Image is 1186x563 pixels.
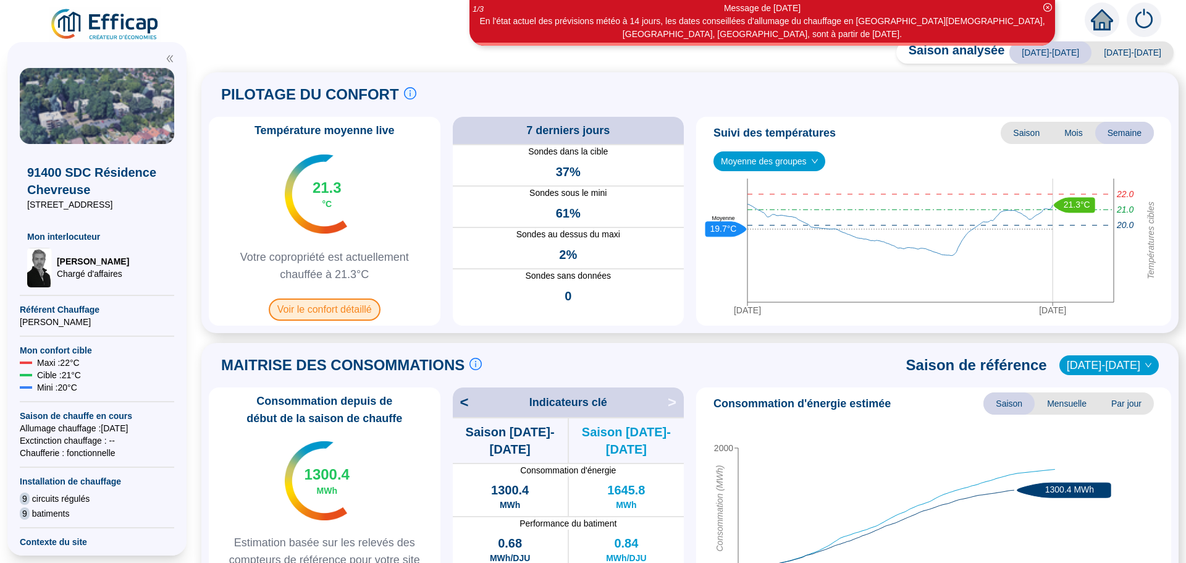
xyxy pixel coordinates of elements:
span: Semaine [1095,122,1154,144]
div: En l'état actuel des prévisions météo à 14 jours, les dates conseillées d'allumage du chauffage e... [471,15,1053,41]
span: Consommation d'énergie [453,464,684,476]
span: Moyenne des groupes [721,152,818,171]
span: [PERSON_NAME] [57,255,129,268]
span: 2022-2023 [1067,356,1151,375]
tspan: 22.0 [1116,189,1133,199]
tspan: Consommation (MWh) [715,465,725,552]
span: 1300.4 [491,481,529,499]
span: Cible : 21 °C [37,369,81,381]
span: Saison [DATE]-[DATE] [453,423,568,458]
text: 19.7°C [710,224,737,234]
span: Votre copropriété est actuellement chauffée à 21.3°C [214,248,435,283]
text: 21.3°C [1064,200,1090,210]
span: 0.84 [614,535,638,552]
span: Suivi des températures [713,124,836,142]
span: Saison [1001,122,1052,144]
span: close-circle [1043,3,1052,12]
span: 1645.8 [607,481,645,499]
span: 2% [559,246,577,263]
span: Référent Chauffage [20,303,174,316]
span: > [668,392,684,412]
tspan: 21.0 [1116,205,1133,214]
span: down [1145,362,1152,369]
span: Exctinction chauffage : -- [20,434,174,447]
span: Saison analysée [896,41,1005,64]
span: batiments [32,507,70,520]
tspan: 2000 [714,443,733,453]
span: Contexte du site [20,536,174,548]
text: 1300.4 MWh [1045,485,1094,494]
span: circuits régulés [32,493,90,505]
img: indicateur températures [285,155,347,234]
span: PILOTAGE DU CONFORT [221,85,399,104]
span: Consommation d'énergie estimée [713,395,891,412]
span: MWh [500,499,520,511]
span: 1300.4 [305,465,350,485]
span: Consommation depuis de début de la saison de chauffe [214,392,435,427]
text: Moyenne [712,215,734,221]
span: Installation de chauffage [20,475,174,488]
span: Chargé d'affaires [57,268,129,280]
span: Maxi : 22 °C [37,357,80,369]
span: 37% [556,163,581,180]
span: down [811,158,818,165]
span: Performance du batiment [453,517,684,530]
span: MWh [616,499,636,511]
span: double-left [166,54,174,63]
tspan: [DATE] [1039,305,1066,315]
span: 9 [20,493,30,505]
span: Voir le confort détaillé [269,298,381,321]
span: [DATE]-[DATE] [1091,41,1174,64]
span: MAITRISE DES CONSOMMATIONS [221,355,465,375]
span: Mon confort cible [20,344,174,357]
img: efficap energie logo [49,7,161,42]
span: Allumage chauffage : [DATE] [20,422,174,434]
span: Saison [DATE]-[DATE] [569,423,684,458]
span: [DATE]-[DATE] [1009,41,1091,64]
span: °C [322,198,332,210]
span: Mois [1052,122,1095,144]
span: 7 derniers jours [526,122,610,139]
span: [STREET_ADDRESS] [27,198,167,211]
span: Mini : 20 °C [37,381,77,394]
span: Sondes sans données [453,269,684,282]
span: Sondes dans la cible [453,145,684,158]
span: 21.3 [313,178,342,198]
span: Chaufferie : fonctionnelle [20,447,174,459]
span: MWh [317,485,337,497]
img: Chargé d'affaires [27,248,52,287]
i: 1 / 3 [473,4,484,14]
span: Saison de chauffe en cours [20,410,174,422]
span: Par jour [1099,392,1154,415]
img: alerts [1127,2,1161,37]
span: 0.68 [498,535,522,552]
span: info-circle [469,358,482,370]
tspan: Températures cibles [1146,201,1156,279]
span: home [1091,9,1113,31]
span: [PERSON_NAME] [20,316,174,328]
span: info-circle [404,87,416,99]
span: Indicateurs clé [529,394,607,411]
span: 0 [565,287,571,305]
tspan: 20.0 [1116,220,1133,230]
img: indicateur températures [285,441,347,520]
span: Température moyenne live [247,122,402,139]
span: Sondes au dessus du maxi [453,228,684,241]
span: Saison de référence [906,355,1047,375]
span: 61% [556,205,581,222]
span: 91400 SDC Résidence Chevreuse [27,164,167,198]
span: Saison [983,392,1035,415]
span: Mon interlocuteur [27,231,167,243]
span: Sondes sous le mini [453,187,684,200]
span: < [453,392,469,412]
span: 9 [20,507,30,520]
div: Message de [DATE] [471,2,1053,15]
span: Mensuelle [1035,392,1099,415]
tspan: [DATE] [734,305,761,315]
